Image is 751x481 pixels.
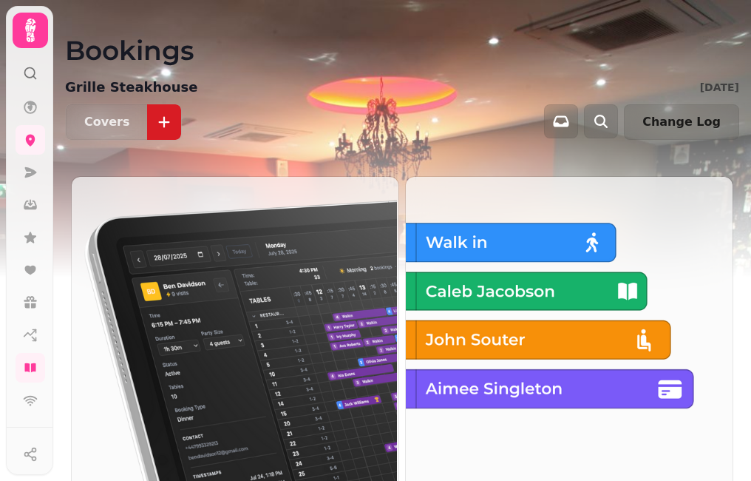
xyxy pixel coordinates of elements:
button: Covers [66,104,147,140]
p: Grille Steakhouse [65,77,197,98]
p: Covers [84,116,129,128]
button: Change Log [624,104,739,140]
p: [DATE] [700,80,739,95]
span: Change Log [642,116,721,128]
